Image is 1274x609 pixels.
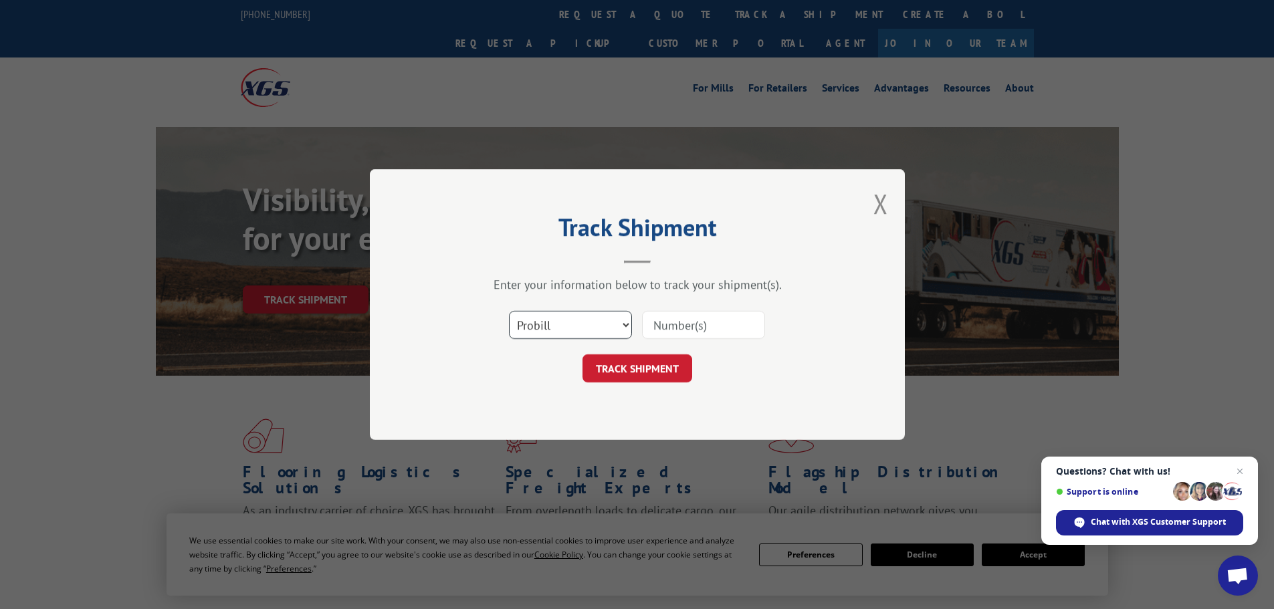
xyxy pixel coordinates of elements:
[1091,516,1226,528] span: Chat with XGS Customer Support
[1232,463,1248,479] span: Close chat
[873,186,888,221] button: Close modal
[1218,556,1258,596] div: Open chat
[437,218,838,243] h2: Track Shipment
[642,311,765,339] input: Number(s)
[1056,510,1243,535] div: Chat with XGS Customer Support
[1056,487,1168,497] span: Support is online
[1056,466,1243,477] span: Questions? Chat with us!
[582,354,692,382] button: TRACK SHIPMENT
[437,277,838,292] div: Enter your information below to track your shipment(s).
